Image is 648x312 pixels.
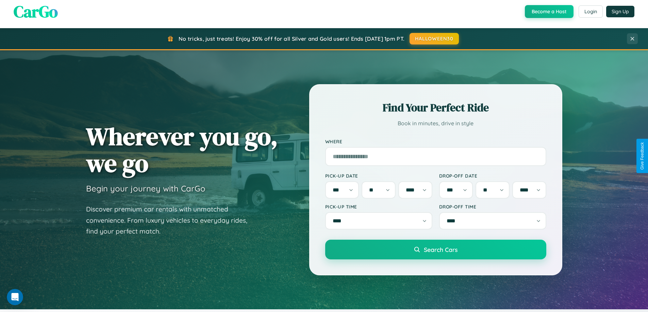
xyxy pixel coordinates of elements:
button: Search Cars [325,240,546,259]
iframe: Intercom live chat [7,289,23,305]
p: Book in minutes, drive in style [325,118,546,128]
label: Pick-up Date [325,173,432,179]
label: Pick-up Time [325,204,432,209]
p: Discover premium car rentals with unmatched convenience. From luxury vehicles to everyday rides, ... [86,204,256,237]
h2: Find Your Perfect Ride [325,100,546,115]
h1: Wherever you go, we go [86,123,278,177]
button: Login [579,5,603,18]
label: Drop-off Date [439,173,546,179]
h3: Begin your journey with CarGo [86,183,205,194]
label: Where [325,139,546,144]
button: Sign Up [606,6,634,17]
button: HALLOWEEN30 [410,33,459,44]
span: Search Cars [424,246,458,253]
span: No tricks, just treats! Enjoy 30% off for all Silver and Gold users! Ends [DATE] 1pm PT. [179,35,404,42]
div: Give Feedback [640,142,645,170]
button: Become a Host [525,5,574,18]
span: CarGo [14,0,58,23]
label: Drop-off Time [439,204,546,209]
